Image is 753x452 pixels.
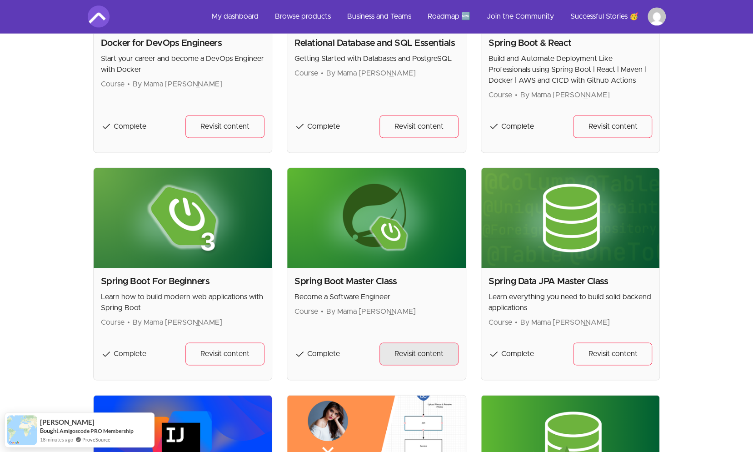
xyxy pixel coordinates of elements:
nav: Main [204,5,666,27]
span: By Mama [PERSON_NAME] [326,70,416,77]
span: Course [101,319,125,326]
a: ProveSource [82,436,110,443]
img: Amigoscode logo [88,5,110,27]
span: Complete [501,350,534,357]
a: Successful Stories 🥳 [563,5,646,27]
p: Learn how to build modern web applications with Spring Boot [101,291,265,313]
span: Complete [307,350,340,357]
h2: Spring Boot For Beginners [101,275,265,288]
p: Become a Software Engineer [294,291,459,302]
a: Browse products [268,5,338,27]
a: Revisit content [573,115,652,138]
span: Revisit content [394,348,444,359]
span: check [101,348,112,359]
span: Course [489,319,512,326]
span: 18 minutes ago [40,436,73,443]
p: Build and Automate Deployment Like Professionals using Spring Boot | React | Maven | Docker | AWS... [489,53,653,86]
a: Revisit content [185,115,264,138]
span: • [321,308,324,315]
span: By Mama [PERSON_NAME] [326,308,416,315]
span: Course [489,91,512,99]
span: check [294,121,305,132]
span: [PERSON_NAME] [40,418,95,426]
span: Revisit content [200,121,249,132]
span: Revisit content [394,121,444,132]
span: By Mama [PERSON_NAME] [520,91,610,99]
span: Course [101,80,125,88]
a: Revisit content [379,342,459,365]
a: Revisit content [573,342,652,365]
span: Complete [114,123,146,130]
span: Course [294,70,318,77]
span: Revisit content [200,348,249,359]
h2: Relational Database and SQL Essentials [294,37,459,50]
span: By Mama [PERSON_NAME] [520,319,610,326]
p: Getting Started with Databases and PostgreSQL [294,53,459,64]
img: Profile image for L.Wang [648,7,666,25]
h2: Docker for DevOps Engineers [101,37,265,50]
span: Bought [40,427,59,434]
span: By Mama [PERSON_NAME] [133,319,222,326]
span: • [127,80,130,88]
span: Complete [114,350,146,357]
a: Roadmap 🆕 [420,5,478,27]
img: provesource social proof notification image [7,415,37,445]
span: check [294,348,305,359]
span: check [489,121,499,132]
span: • [321,70,324,77]
img: Product image for Spring Data JPA Master Class [481,168,660,268]
span: Complete [307,123,340,130]
span: check [101,121,112,132]
img: Product image for Spring Boot For Beginners [94,168,272,268]
a: Business and Teams [340,5,419,27]
a: My dashboard [204,5,266,27]
a: Revisit content [185,342,264,365]
span: • [515,319,518,326]
span: • [127,319,130,326]
h2: Spring Boot Master Class [294,275,459,288]
a: Join the Community [479,5,561,27]
span: Complete [501,123,534,130]
span: check [489,348,499,359]
span: • [515,91,518,99]
span: Revisit content [588,348,637,359]
img: Product image for Spring Boot Master Class [287,168,466,268]
p: Learn everything you need to build solid backend applications [489,291,653,313]
p: Start your career and become a DevOps Engineer with Docker [101,53,265,75]
a: Amigoscode PRO Membership [60,427,134,435]
h2: Spring Data JPA Master Class [489,275,653,288]
span: Course [294,308,318,315]
h2: Spring Boot & React [489,37,653,50]
a: Revisit content [379,115,459,138]
span: By Mama [PERSON_NAME] [133,80,222,88]
span: Revisit content [588,121,637,132]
